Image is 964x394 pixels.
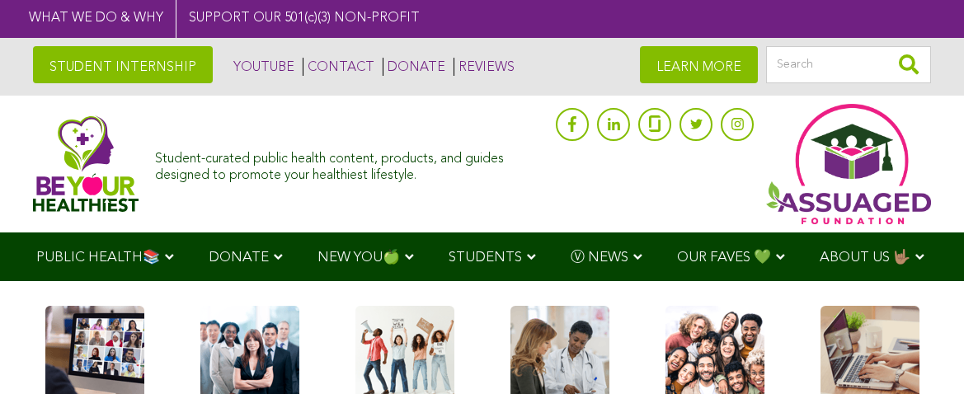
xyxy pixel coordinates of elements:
div: Student-curated public health content, products, and guides designed to promote your healthiest l... [155,143,548,183]
span: Ⓥ NEWS [571,251,628,265]
a: LEARN MORE [640,46,758,83]
a: REVIEWS [454,58,515,76]
a: YOUTUBE [229,58,294,76]
iframe: Chat Widget [882,315,964,394]
img: Assuaged [33,115,139,212]
a: CONTACT [303,58,374,76]
input: Search [766,46,931,83]
a: STUDENT INTERNSHIP [33,46,213,83]
div: Navigation Menu [12,232,952,281]
a: DONATE [383,58,445,76]
span: ABOUT US 🤟🏽 [820,251,910,265]
span: PUBLIC HEALTH📚 [36,251,160,265]
span: DONATE [209,251,269,265]
span: NEW YOU🍏 [317,251,400,265]
span: STUDENTS [449,251,522,265]
img: glassdoor [649,115,661,132]
img: Assuaged App [766,104,931,224]
span: OUR FAVES 💚 [677,251,771,265]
